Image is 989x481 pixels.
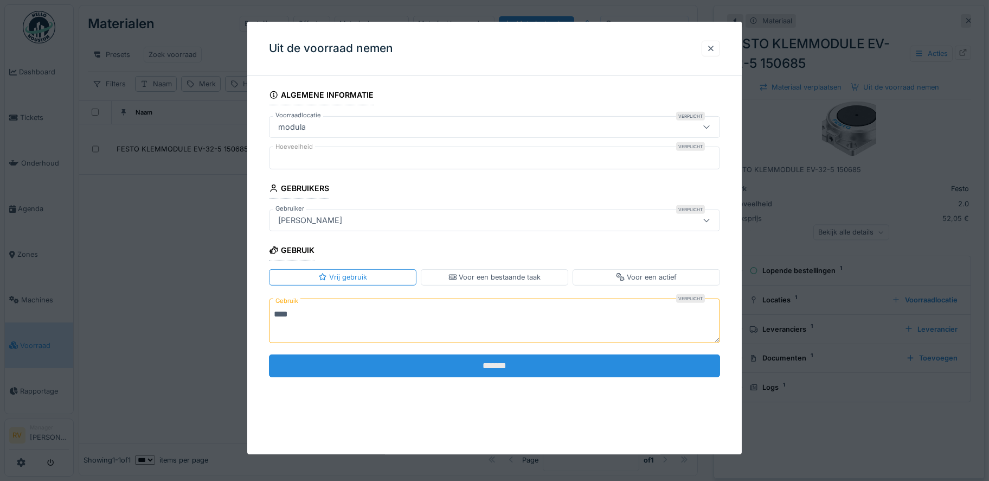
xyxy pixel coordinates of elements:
[274,121,310,133] div: modula
[616,272,677,282] div: Voor een actief
[269,87,374,105] div: Algemene informatie
[448,272,541,282] div: Voor een bestaande taak
[269,180,329,199] div: Gebruikers
[273,111,323,120] label: Voorraadlocatie
[269,242,314,261] div: Gebruik
[676,294,705,302] div: Verplicht
[274,214,346,226] div: [PERSON_NAME]
[676,142,705,151] div: Verplicht
[273,204,306,213] label: Gebruiker
[269,42,393,55] h3: Uit de voorraad nemen
[318,272,367,282] div: Vrij gebruik
[273,294,300,307] label: Gebruik
[273,142,315,151] label: Hoeveelheid
[676,205,705,214] div: Verplicht
[676,112,705,121] div: Verplicht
